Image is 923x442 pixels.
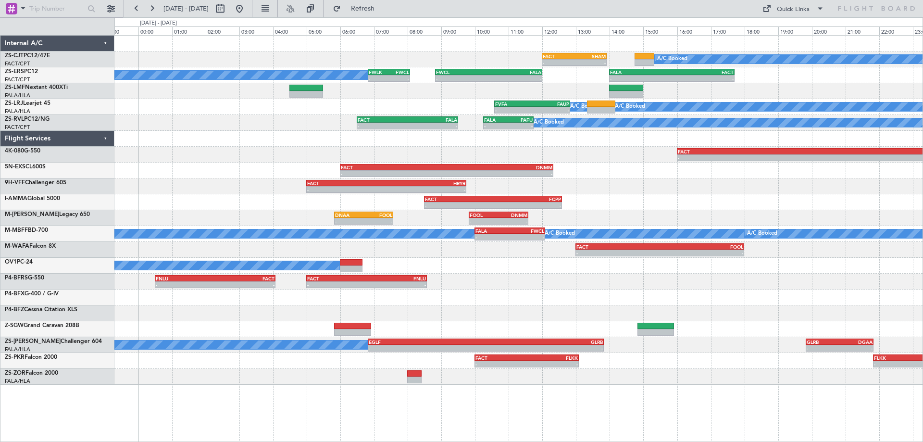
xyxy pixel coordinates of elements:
[660,250,743,256] div: -
[777,5,810,14] div: Quick Links
[576,250,660,256] div: -
[307,180,387,186] div: FACT
[5,323,79,328] a: Z-SGWGrand Caravan 208B
[508,123,533,129] div: -
[470,212,499,218] div: FOOL
[5,291,25,297] span: P4-BFX
[5,69,38,75] a: ZS-ERSPC12
[5,307,77,313] a: P4-BFZCessna Citation XLS
[610,76,672,81] div: -
[156,276,215,281] div: FNLU
[307,26,340,35] div: 05:00
[436,69,488,75] div: FWCL
[532,107,569,113] div: -
[812,26,846,35] div: 20:00
[493,196,561,202] div: FCPP
[475,361,526,367] div: -
[343,5,383,12] span: Refresh
[576,244,660,250] div: FACT
[5,60,30,67] a: FACT/CPT
[138,26,172,35] div: 00:00
[475,355,526,361] div: FACT
[643,26,677,35] div: 15:00
[5,101,23,106] span: ZS-LRJ
[5,124,30,131] a: FACT/CPT
[407,117,457,123] div: FALA
[335,212,364,218] div: DNAA
[239,26,273,35] div: 03:00
[386,187,465,192] div: -
[5,339,61,344] span: ZS-[PERSON_NAME]
[526,355,577,361] div: FLKK
[543,53,574,59] div: FACT
[5,307,24,313] span: P4-BFZ
[5,53,24,59] span: ZS-CJT
[407,123,457,129] div: -
[374,26,408,35] div: 07:00
[486,345,603,351] div: -
[839,345,872,351] div: -
[29,1,85,16] input: Trip Number
[206,26,239,35] div: 02:00
[475,26,509,35] div: 10:00
[104,26,138,35] div: 23:00
[672,69,734,75] div: FACT
[5,92,30,99] a: FALA/HLA
[758,1,829,16] button: Quick Links
[340,26,374,35] div: 06:00
[5,259,33,265] a: OV1PC-24
[495,107,532,113] div: -
[5,180,66,186] a: 9H-VFFChallenger 605
[5,243,29,249] span: M-WAFA
[839,339,872,345] div: DGAA
[436,76,488,81] div: -
[534,115,564,130] div: A/C Booked
[576,26,610,35] div: 13:00
[5,85,68,90] a: ZS-LMFNextant 400XTi
[489,69,541,75] div: FALA
[408,26,441,35] div: 08:00
[369,345,486,351] div: -
[389,76,409,81] div: -
[846,26,879,35] div: 21:00
[364,218,393,224] div: -
[807,345,839,351] div: -
[273,26,307,35] div: 04:00
[5,227,48,233] a: M-MBFFBD-700
[369,339,486,345] div: EGLF
[5,370,25,376] span: ZS-ZOR
[156,282,215,288] div: -
[447,171,552,177] div: -
[5,76,30,83] a: FACT/CPT
[163,4,209,13] span: [DATE] - [DATE]
[5,196,60,202] a: I-AMMAGlobal 5000
[5,370,58,376] a: ZS-ZORFalcon 2000
[5,275,28,281] span: P4-BFRS
[5,196,27,202] span: I-AMMA
[328,1,386,16] button: Refresh
[509,26,542,35] div: 11:00
[508,117,533,123] div: PAFU
[5,108,30,115] a: FALA/HLA
[5,354,57,360] a: ZS-PKRFalcon 2000
[215,282,274,288] div: -
[475,234,510,240] div: -
[615,100,645,114] div: A/C Booked
[470,218,499,224] div: -
[5,243,56,249] a: M-WAFAFalcon 8X
[5,148,40,154] a: 4K-080G-550
[5,346,30,353] a: FALA/HLA
[140,19,177,27] div: [DATE] - [DATE]
[510,228,544,234] div: FWCL
[879,26,913,35] div: 22:00
[657,52,687,66] div: A/C Booked
[5,339,102,344] a: ZS-[PERSON_NAME]Challenger 604
[5,180,25,186] span: 9H-VFF
[341,171,447,177] div: -
[677,26,711,35] div: 16:00
[5,53,50,59] a: ZS-CJTPC12/47E
[499,212,527,218] div: DNMM
[542,26,576,35] div: 12:00
[493,202,561,208] div: -
[807,339,839,345] div: GLRB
